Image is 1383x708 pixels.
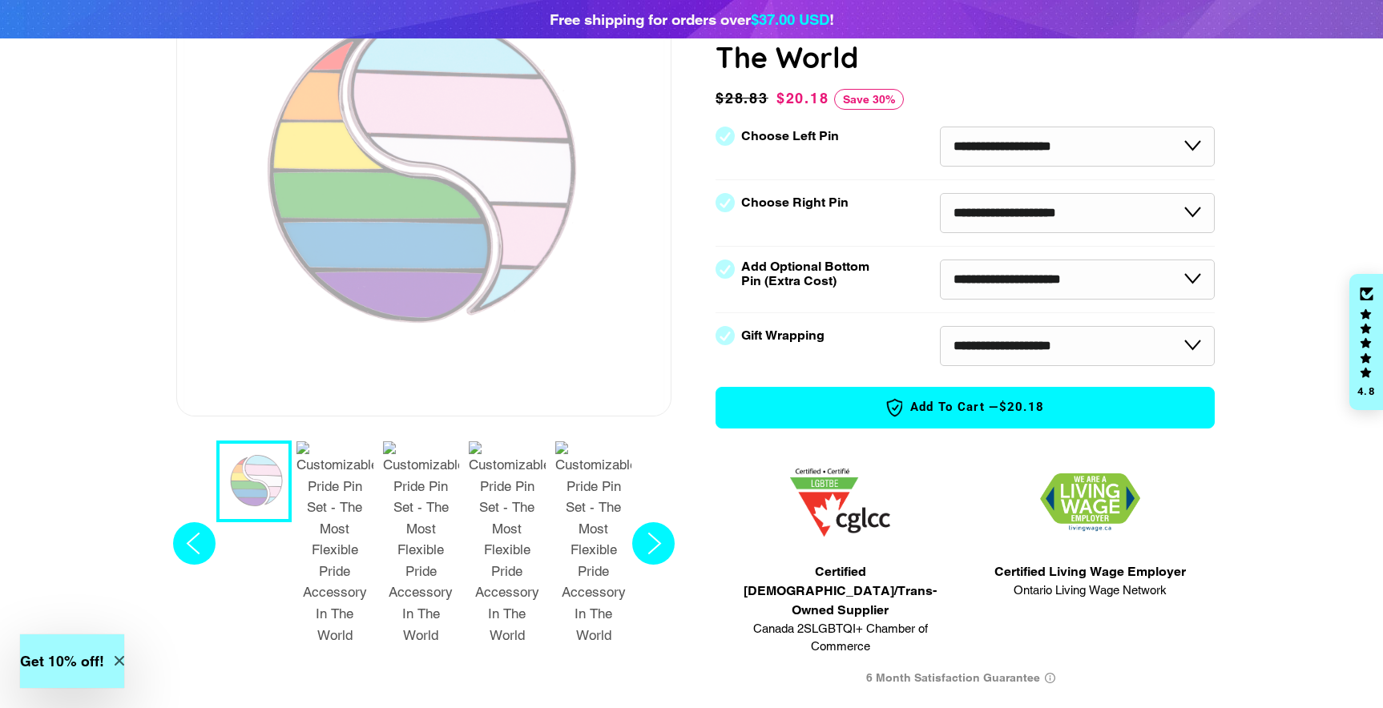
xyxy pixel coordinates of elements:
[724,562,958,620] span: Certified [DEMOGRAPHIC_DATA]/Trans-Owned Supplier
[994,581,1186,600] span: Ontario Living Wage Network
[716,87,772,110] span: $28.83
[168,440,220,653] button: Previous slide
[994,562,1186,581] span: Certified Living Wage Employer
[216,440,292,522] button: 1 / 7
[834,89,904,110] span: Save 30%
[724,620,958,656] span: Canada 2SLGBTQI+ Chamber of Commerce
[741,328,825,343] label: Gift Wrapping
[550,440,637,653] button: 5 / 7
[464,440,550,653] button: 4 / 7
[378,440,465,653] button: 3 / 7
[776,90,829,107] span: $20.18
[751,10,829,28] span: $37.00 USD
[555,441,632,646] img: Customizable Pride Pin Set - The Most Flexible Pride Accessory In The World
[740,397,1190,418] span: Add to Cart —
[716,664,1215,694] div: 6 Month Satisfaction Guarantee
[790,469,890,537] img: 1705457225.png
[469,441,546,646] img: Customizable Pride Pin Set - The Most Flexible Pride Accessory In The World
[1357,386,1376,396] div: 4.8
[296,441,373,646] img: Customizable Pride Pin Set - The Most Flexible Pride Accessory In The World
[999,399,1045,416] span: $20.18
[550,8,834,30] div: Free shipping for orders over !
[716,387,1215,428] button: Add to Cart —$20.18
[383,441,460,646] img: Customizable Pride Pin Set - The Most Flexible Pride Accessory In The World
[627,440,679,653] button: Next slide
[741,259,876,288] label: Add Optional Bottom Pin (Extra Cost)
[741,195,849,210] label: Choose Right Pin
[1349,274,1383,410] div: Click to open Judge.me floating reviews tab
[292,440,378,653] button: 2 / 7
[741,129,839,143] label: Choose Left Pin
[1040,473,1140,532] img: 1706832627.png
